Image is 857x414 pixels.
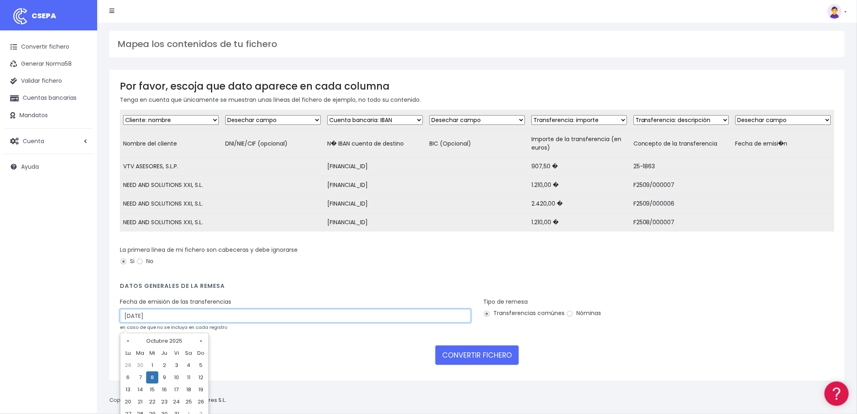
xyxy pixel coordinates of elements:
td: 19 [195,384,207,396]
td: 30 [134,359,146,371]
span: CSEPA [32,11,56,21]
td: F2509/000006 [630,195,732,213]
td: DNI/NIE/CIF (opcional) [222,130,324,157]
td: 2.420,00 � [528,195,630,213]
td: 26 [195,396,207,408]
img: logo [10,6,30,26]
td: 1.210,00 � [528,213,630,232]
td: 20 [122,396,134,408]
img: profile [827,4,842,19]
td: [FINANCIAL_ID] [324,157,426,176]
td: 1 [146,359,158,371]
button: CONVERTIR FICHERO [435,345,519,365]
td: 29 [122,359,134,371]
a: Generar Norma58 [4,56,93,73]
label: No [136,257,153,266]
td: 3 [171,359,183,371]
label: Fecha de emisión de las transferencias [120,298,231,306]
td: 18 [183,384,195,396]
h3: Por favor, escoja que dato aparece en cada columna [120,80,834,92]
td: F2509/000007 [630,176,732,195]
th: Do [195,347,207,359]
td: 907,50 � [528,157,630,176]
th: Octubre 2025 [134,335,195,347]
td: 9 [158,371,171,384]
td: [FINANCIAL_ID] [324,195,426,213]
td: 6 [122,371,134,384]
label: Transferencias comúnes [483,309,565,317]
th: Mi [146,347,158,359]
label: Tipo de remesa [483,298,528,306]
a: Validar fichero [4,73,93,90]
td: 15 [146,384,158,396]
th: Lu [122,347,134,359]
td: 25 [183,396,195,408]
label: Si [120,257,134,266]
td: 17 [171,384,183,396]
td: BIC (Opcional) [426,130,528,157]
a: Mandatos [4,107,93,124]
span: Ayuda [21,163,39,171]
h4: Datos generales de la remesa [120,283,834,294]
h3: Mapea los contenidos de tu fichero [117,39,837,49]
td: 25-1863 [630,157,732,176]
th: » [195,335,207,347]
td: 12 [195,371,207,384]
p: Copyright © 2025 . [109,396,227,405]
span: Cuenta [23,137,44,145]
td: 10 [171,371,183,384]
td: NEED AND SOLUTIONS XXI, S.L. [120,195,222,213]
td: Fecha de emisi�n [732,130,834,157]
td: 14 [134,384,146,396]
td: F2508/000007 [630,213,732,232]
th: Vi [171,347,183,359]
td: 1.210,00 � [528,176,630,195]
td: Importe de la transferencia (en euros) [528,130,630,157]
td: 13 [122,384,134,396]
td: 4 [183,359,195,371]
td: 7 [134,371,146,384]
td: 5 [195,359,207,371]
th: « [122,335,134,347]
td: N� IBAN cuenta de destino [324,130,426,157]
td: VTV ASESORES, S.L.P. [120,157,222,176]
a: Convertir fichero [4,39,93,56]
td: 8 [146,371,158,384]
td: [FINANCIAL_ID] [324,176,426,195]
td: 22 [146,396,158,408]
td: Nombre del cliente [120,130,222,157]
a: Cuenta [4,133,93,150]
label: La primera línea de mi fichero son cabeceras y debe ignorarse [120,246,298,254]
td: NEED AND SOLUTIONS XXI, S.L. [120,213,222,232]
td: Concepto de la transferencia [630,130,732,157]
td: 24 [171,396,183,408]
p: Tenga en cuenta que únicamente se muestran unas líneas del fichero de ejemplo, no todo su contenido. [120,95,834,104]
th: Sa [183,347,195,359]
td: 2 [158,359,171,371]
td: 11 [183,371,195,384]
a: Cuentas bancarias [4,90,93,107]
th: Ma [134,347,146,359]
td: 23 [158,396,171,408]
td: 21 [134,396,146,408]
td: [FINANCIAL_ID] [324,213,426,232]
small: en caso de que no se incluya en cada registro [120,324,227,330]
label: Nóminas [566,309,601,317]
th: Ju [158,347,171,359]
td: 16 [158,384,171,396]
td: NEED AND SOLUTIONS XXI, S.L. [120,176,222,195]
a: Ayuda [4,158,93,175]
